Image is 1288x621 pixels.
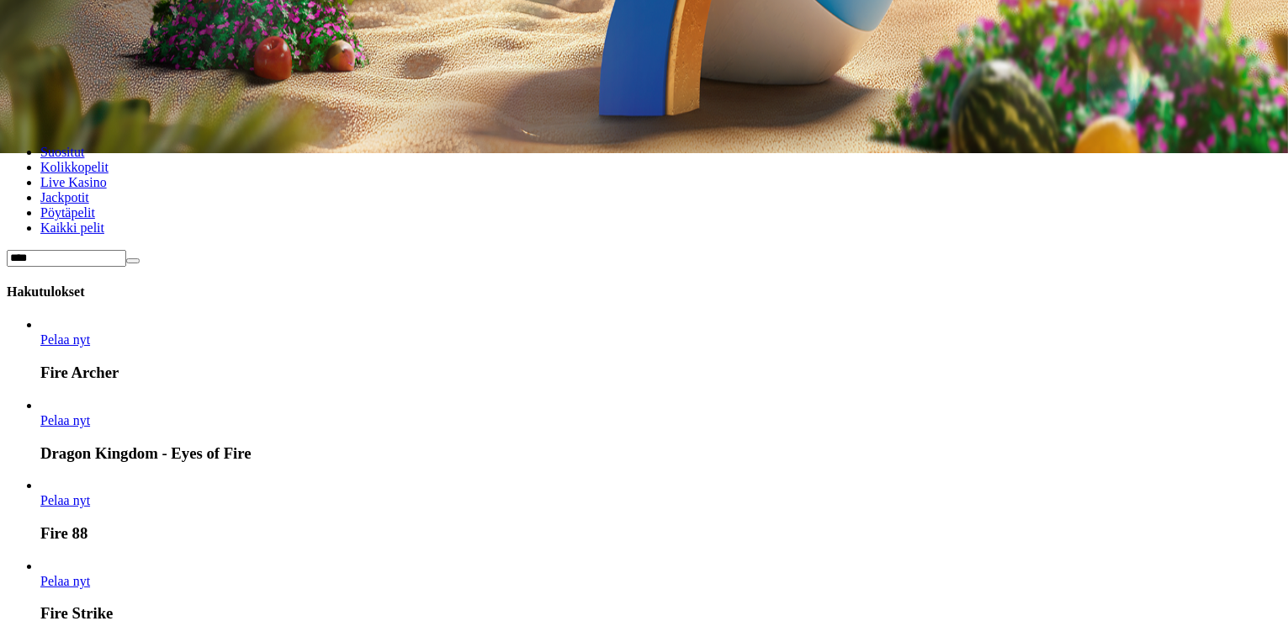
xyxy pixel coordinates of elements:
[40,574,90,588] span: Pelaa nyt
[40,413,90,427] a: Dragon Kingdom - Eyes of Fire
[40,205,95,220] a: Pöytäpelit
[40,364,1281,382] h3: Fire Archer
[40,160,109,174] a: Kolikkopelit
[40,413,90,427] span: Pelaa nyt
[7,284,1281,300] h4: Hakutulokset
[7,250,126,267] input: Search
[40,524,1281,543] h3: Fire 88
[7,116,1281,236] nav: Lobby
[126,258,140,263] button: clear entry
[40,493,90,507] a: Fire 88
[40,398,1281,463] article: Dragon Kingdom - Eyes of Fire
[40,175,107,189] a: Live Kasino
[40,190,89,204] a: Jackpotit
[40,145,84,159] a: Suositut
[40,493,90,507] span: Pelaa nyt
[40,574,90,588] a: Fire Strike
[40,332,90,347] span: Pelaa nyt
[40,317,1281,382] article: Fire Archer
[40,332,90,347] a: Fire Archer
[40,220,104,235] a: Kaikki pelit
[40,478,1281,543] article: Fire 88
[40,444,1281,463] h3: Dragon Kingdom - Eyes of Fire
